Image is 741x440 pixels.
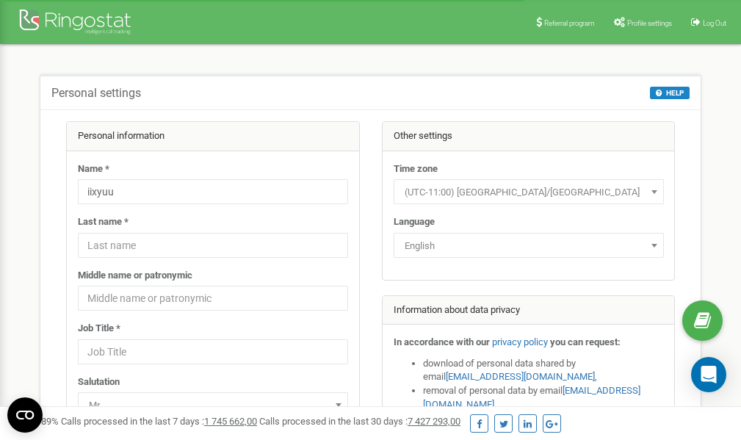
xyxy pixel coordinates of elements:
[67,122,359,151] div: Personal information
[394,336,490,347] strong: In accordance with our
[78,179,348,204] input: Name
[394,162,438,176] label: Time zone
[394,215,435,229] label: Language
[492,336,548,347] a: privacy policy
[78,375,120,389] label: Salutation
[78,339,348,364] input: Job Title
[423,357,664,384] li: download of personal data shared by email ,
[394,233,664,258] span: English
[78,392,348,417] span: Mr.
[627,19,672,27] span: Profile settings
[383,296,675,325] div: Information about data privacy
[383,122,675,151] div: Other settings
[423,384,664,411] li: removal of personal data by email ,
[259,416,460,427] span: Calls processed in the last 30 days :
[7,397,43,433] button: Open CMP widget
[61,416,257,427] span: Calls processed in the last 7 days :
[204,416,257,427] u: 1 745 662,00
[399,236,659,256] span: English
[446,371,595,382] a: [EMAIL_ADDRESS][DOMAIN_NAME]
[78,286,348,311] input: Middle name or patronymic
[703,19,726,27] span: Log Out
[83,395,343,416] span: Mr.
[399,182,659,203] span: (UTC-11:00) Pacific/Midway
[78,269,192,283] label: Middle name or patronymic
[550,336,621,347] strong: you can request:
[78,162,109,176] label: Name *
[78,233,348,258] input: Last name
[408,416,460,427] u: 7 427 293,00
[51,87,141,100] h5: Personal settings
[691,357,726,392] div: Open Intercom Messenger
[394,179,664,204] span: (UTC-11:00) Pacific/Midway
[78,215,129,229] label: Last name *
[650,87,690,99] button: HELP
[544,19,595,27] span: Referral program
[78,322,120,336] label: Job Title *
